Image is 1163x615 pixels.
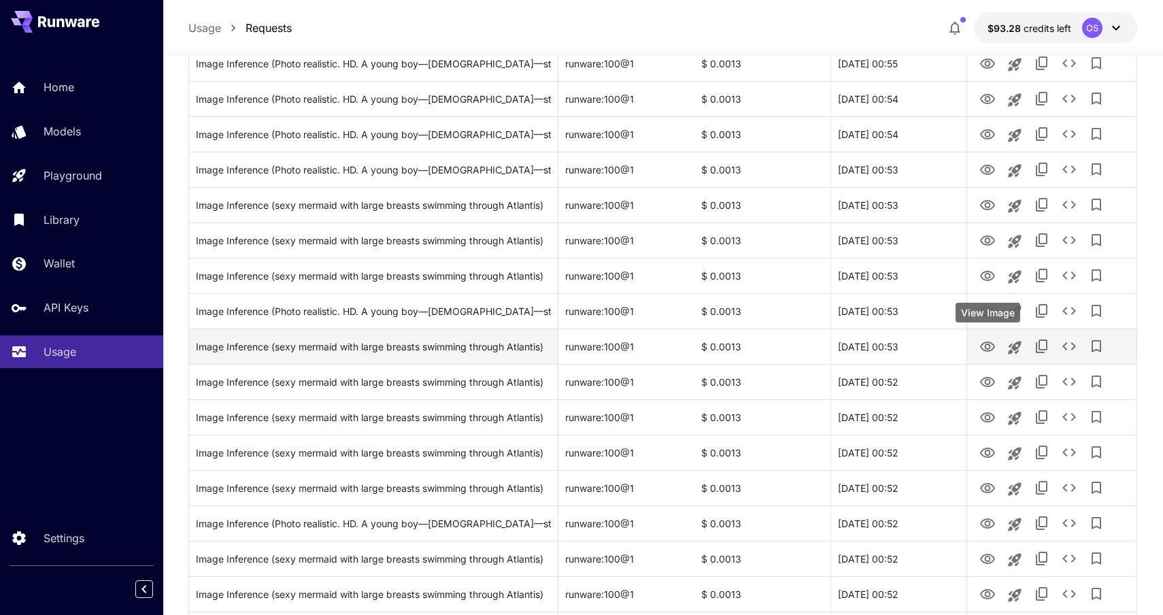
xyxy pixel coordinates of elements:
p: Library [44,212,80,228]
div: runware:100@1 [558,364,694,399]
div: runware:100@1 [558,541,694,576]
div: runware:100@1 [558,46,694,81]
div: $ 0.0013 [694,541,830,576]
button: Copy TaskUUID [1028,156,1056,183]
button: View Image [974,190,1001,218]
button: Add to library [1083,85,1110,112]
div: $ 0.0013 [694,435,830,470]
button: Copy TaskUUID [1028,545,1056,572]
div: Click to copy prompt [196,294,551,329]
div: 26 Aug, 2025 00:53 [830,222,966,258]
button: See details [1056,474,1083,501]
div: Click to copy prompt [196,188,551,222]
div: View Image [956,303,1020,322]
button: Add to library [1083,262,1110,289]
button: See details [1056,439,1083,466]
button: Add to library [1083,227,1110,254]
button: Launch in playground [1001,334,1028,361]
button: See details [1056,120,1083,148]
button: Launch in playground [1001,263,1028,290]
div: Click to copy prompt [196,152,551,187]
div: Click to copy prompt [196,117,551,152]
button: View Image [974,297,1001,325]
div: runware:100@1 [558,116,694,152]
div: runware:100@1 [558,505,694,541]
button: See details [1056,580,1083,608]
button: Copy TaskUUID [1028,227,1056,254]
a: Requests [246,20,292,36]
button: View Image [974,84,1001,112]
div: Click to copy prompt [196,400,551,435]
div: 26 Aug, 2025 00:52 [830,399,966,435]
button: Copy TaskUUID [1028,50,1056,77]
p: Usage [44,344,76,360]
div: $ 0.0013 [694,187,830,222]
div: 26 Aug, 2025 00:53 [830,152,966,187]
div: $ 0.0013 [694,470,830,505]
button: Copy TaskUUID [1028,403,1056,431]
button: See details [1056,368,1083,395]
div: $93.28212 [988,21,1071,35]
div: 26 Aug, 2025 00:52 [830,364,966,399]
button: Launch in playground [1001,228,1028,255]
div: runware:100@1 [558,187,694,222]
div: $ 0.0013 [694,293,830,329]
button: See details [1056,297,1083,325]
button: See details [1056,50,1083,77]
button: Copy TaskUUID [1028,510,1056,537]
div: OS [1082,18,1102,38]
button: View Image [974,438,1001,466]
button: See details [1056,545,1083,572]
button: See details [1056,333,1083,360]
div: runware:100@1 [558,470,694,505]
div: 26 Aug, 2025 00:53 [830,293,966,329]
div: $ 0.0013 [694,152,830,187]
button: Launch in playground [1001,157,1028,184]
button: Copy TaskUUID [1028,191,1056,218]
div: 26 Aug, 2025 00:52 [830,505,966,541]
div: Click to copy prompt [196,82,551,116]
div: Click to copy prompt [196,542,551,576]
a: Usage [188,20,221,36]
button: Add to library [1083,439,1110,466]
button: Add to library [1083,510,1110,537]
button: See details [1056,262,1083,289]
div: Click to copy prompt [196,259,551,293]
button: Add to library [1083,580,1110,608]
div: runware:100@1 [558,293,694,329]
p: Models [44,123,81,139]
button: See details [1056,510,1083,537]
div: runware:100@1 [558,258,694,293]
button: Launch in playground [1001,476,1028,503]
button: Copy TaskUUID [1028,333,1056,360]
button: Launch in playground [1001,582,1028,609]
div: runware:100@1 [558,329,694,364]
button: View Image [974,49,1001,77]
div: Click to copy prompt [196,506,551,541]
button: Launch in playground [1001,405,1028,432]
div: Click to copy prompt [196,46,551,81]
button: Launch in playground [1001,546,1028,574]
div: 26 Aug, 2025 00:53 [830,187,966,222]
button: Add to library [1083,333,1110,360]
button: Add to library [1083,545,1110,572]
div: 26 Aug, 2025 00:53 [830,258,966,293]
div: 26 Aug, 2025 00:52 [830,470,966,505]
p: Settings [44,530,84,546]
div: runware:100@1 [558,81,694,116]
div: runware:100@1 [558,152,694,187]
button: View Image [974,403,1001,431]
button: Launch in playground [1001,299,1028,326]
div: $ 0.0013 [694,116,830,152]
button: View Image [974,367,1001,395]
div: runware:100@1 [558,576,694,612]
div: 26 Aug, 2025 00:54 [830,81,966,116]
button: View Image [974,580,1001,608]
button: Add to library [1083,50,1110,77]
button: Launch in playground [1001,511,1028,538]
button: Copy TaskUUID [1028,262,1056,289]
button: Add to library [1083,156,1110,183]
div: $ 0.0013 [694,46,830,81]
div: 26 Aug, 2025 00:54 [830,116,966,152]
